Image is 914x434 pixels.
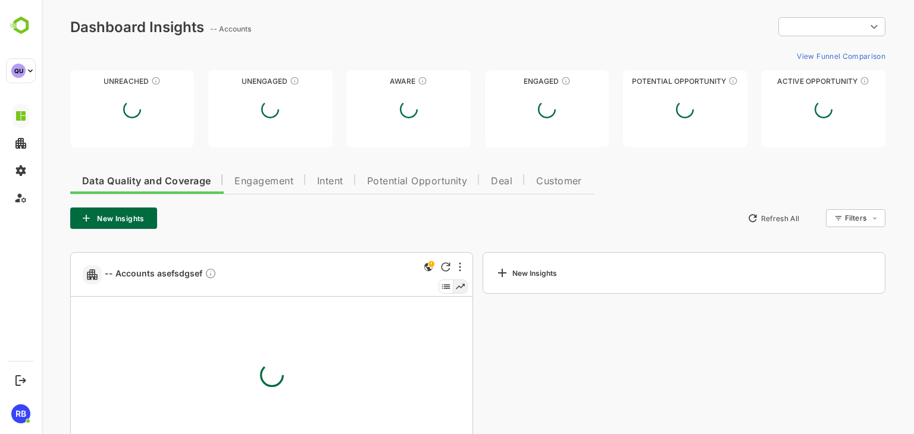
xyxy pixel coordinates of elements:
[168,24,213,33] ag: -- Accounts
[248,76,258,86] div: These accounts have not shown enough engagement and need nurturing
[29,18,162,36] div: Dashboard Insights
[581,77,705,86] div: Potential Opportunity
[29,77,152,86] div: Unreached
[11,64,26,78] div: QU
[29,207,115,229] button: New Insights
[818,76,828,86] div: These accounts have open opportunities which might be at any of the Sales Stages
[519,76,529,86] div: These accounts are warm, further nurturing would qualify them to MQAs
[325,177,426,186] span: Potential Opportunity
[63,268,175,281] span: -- Accounts asefsdgsef
[720,77,844,86] div: Active Opportunity
[737,16,844,37] div: ​
[443,77,567,86] div: Engaged
[11,404,30,423] div: RB
[193,177,252,186] span: Engagement
[441,252,844,294] a: New Insights
[163,268,175,281] div: sfsf
[750,46,844,65] button: View Funnel Comparison
[276,177,302,186] span: Intent
[453,266,515,280] div: New Insights
[803,213,825,222] div: Filters
[12,372,29,388] button: Logout
[167,77,290,86] div: Unengaged
[802,207,844,229] div: Filters
[40,177,169,186] span: Data Quality and Coverage
[494,177,540,186] span: Customer
[449,177,471,186] span: Deal
[380,260,394,276] div: This is a global insight. Segment selection is not applicable for this view
[417,262,420,272] div: More
[687,76,696,86] div: These accounts are MQAs and can be passed on to Inside Sales
[305,77,429,86] div: Aware
[6,14,36,37] img: BambooboxLogoMark.f1c84d78b4c51b1a7b5f700c9845e183.svg
[399,262,409,272] div: Refresh
[376,76,386,86] div: These accounts have just entered the buying cycle and need further nurturing
[63,268,180,281] a: -- Accounts asefsdgsefsfsf
[700,209,763,228] button: Refresh All
[109,76,119,86] div: These accounts have not been engaged with for a defined time period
